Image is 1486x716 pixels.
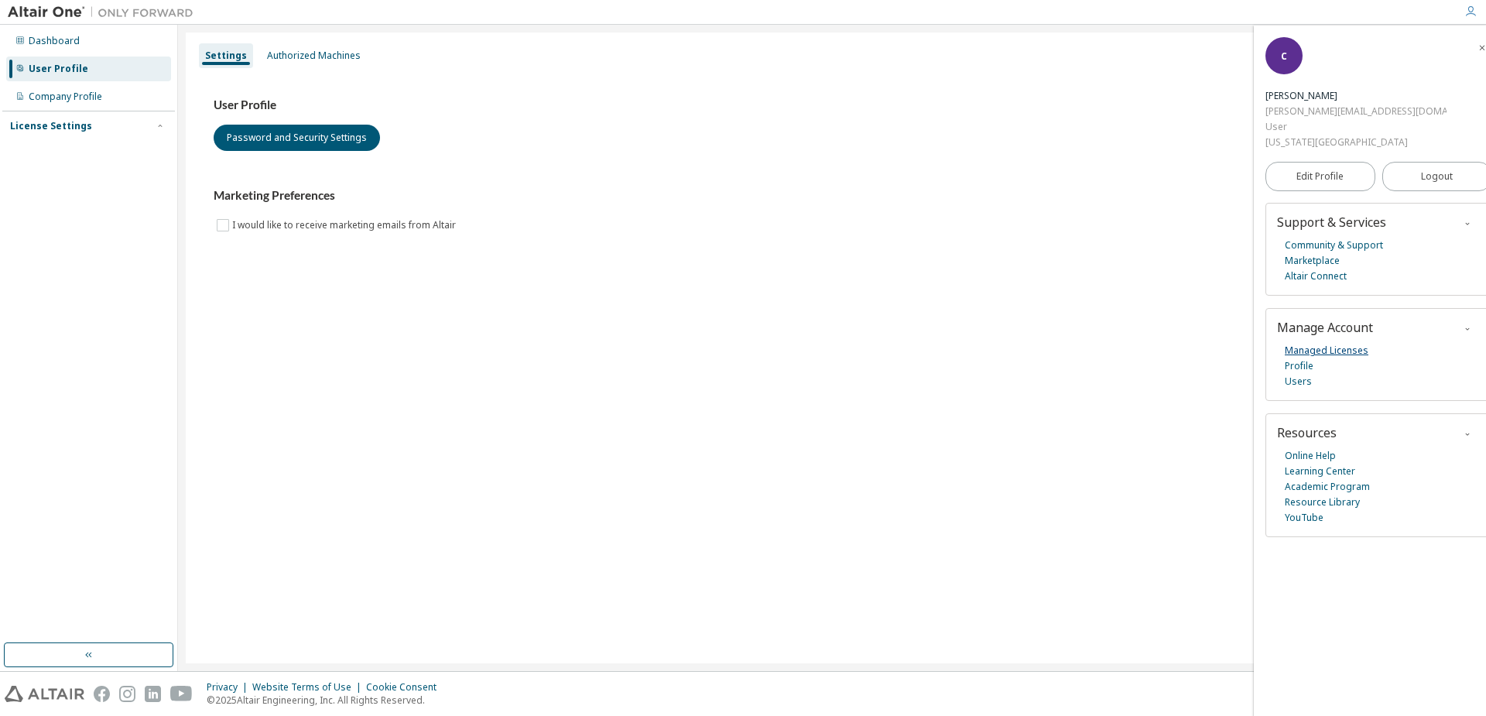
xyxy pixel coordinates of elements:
[1285,374,1312,389] a: Users
[1285,510,1323,526] a: YouTube
[214,98,1450,113] h3: User Profile
[1285,253,1340,269] a: Marketplace
[5,686,84,702] img: altair_logo.svg
[1265,135,1447,150] div: [US_STATE][GEOGRAPHIC_DATA]
[1265,119,1447,135] div: User
[1281,50,1287,63] span: C
[29,91,102,103] div: Company Profile
[1285,343,1368,358] a: Managed Licenses
[8,5,201,20] img: Altair One
[1265,104,1447,119] div: [PERSON_NAME][EMAIL_ADDRESS][DOMAIN_NAME]
[94,686,110,702] img: facebook.svg
[145,686,161,702] img: linkedin.svg
[1296,170,1344,183] span: Edit Profile
[1285,479,1370,495] a: Academic Program
[170,686,193,702] img: youtube.svg
[119,686,135,702] img: instagram.svg
[207,681,252,694] div: Privacy
[1277,424,1337,441] span: Resources
[252,681,366,694] div: Website Terms of Use
[205,50,247,62] div: Settings
[214,125,380,151] button: Password and Security Settings
[232,216,459,235] label: I would like to receive marketing emails from Altair
[214,188,1450,204] h3: Marketing Preferences
[1265,162,1375,191] a: Edit Profile
[1265,88,1447,104] div: Christopher Santana Silva
[366,681,446,694] div: Cookie Consent
[1277,319,1373,336] span: Manage Account
[1285,495,1360,510] a: Resource Library
[29,63,88,75] div: User Profile
[207,694,446,707] p: © 2025 Altair Engineering, Inc. All Rights Reserved.
[1285,269,1347,284] a: Altair Connect
[1285,448,1336,464] a: Online Help
[1285,238,1383,253] a: Community & Support
[1277,214,1386,231] span: Support & Services
[29,35,80,47] div: Dashboard
[1285,358,1313,374] a: Profile
[1285,464,1355,479] a: Learning Center
[10,120,92,132] div: License Settings
[267,50,361,62] div: Authorized Machines
[1421,169,1453,184] span: Logout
